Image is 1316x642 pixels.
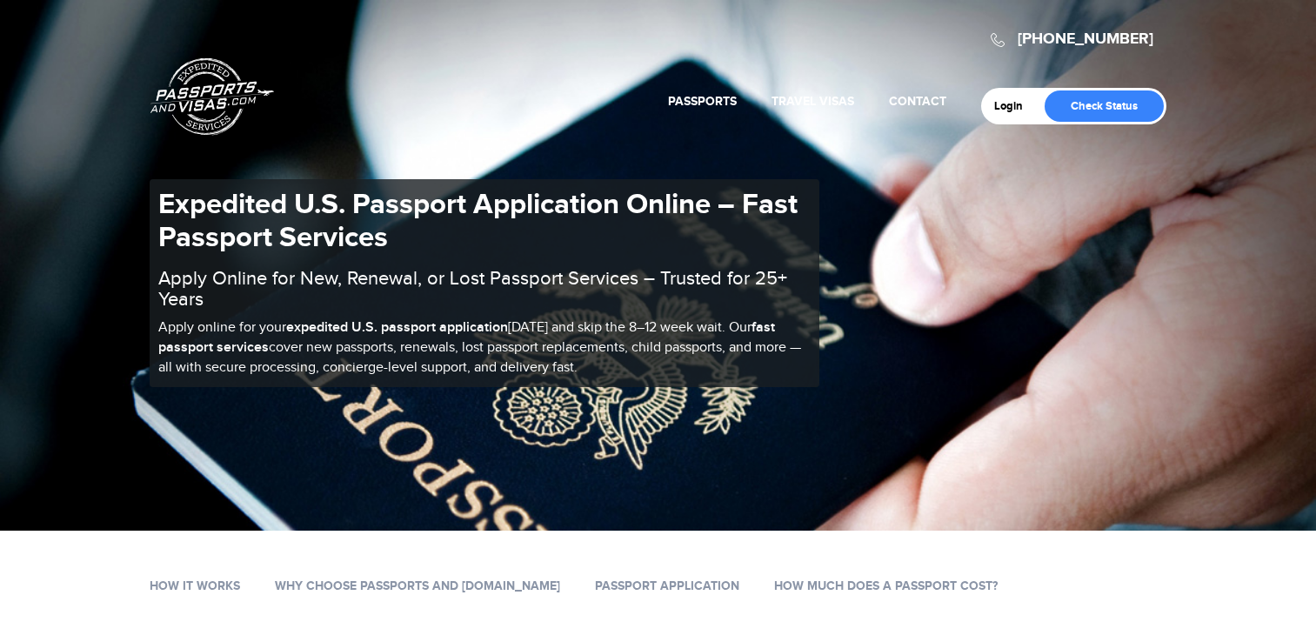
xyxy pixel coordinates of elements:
b: expedited U.S. passport application [286,319,508,336]
a: Passport Application [595,578,739,593]
a: Passports [668,94,737,109]
a: Why Choose Passports and [DOMAIN_NAME] [275,578,560,593]
h1: Expedited U.S. Passport Application Online – Fast Passport Services [158,188,811,255]
a: Login [994,99,1035,113]
a: [PHONE_NUMBER] [1018,30,1153,49]
a: Contact [889,94,946,109]
a: Travel Visas [772,94,854,109]
a: Passports & [DOMAIN_NAME] [150,57,274,136]
h2: Apply Online for New, Renewal, or Lost Passport Services – Trusted for 25+ Years [158,268,811,310]
p: Apply online for your [DATE] and skip the 8–12 week wait. Our cover new passports, renewals, lost... [158,318,811,378]
a: How it works [150,578,240,593]
a: Check Status [1045,90,1164,122]
a: How Much Does a Passport Cost? [774,578,998,593]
